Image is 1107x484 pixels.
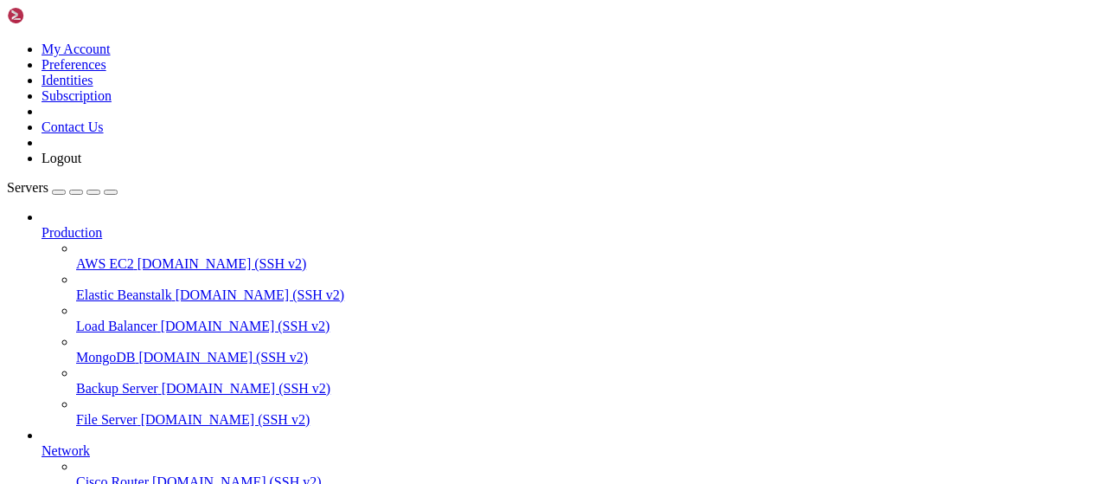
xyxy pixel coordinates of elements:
[42,88,112,103] a: Subscription
[7,180,118,195] a: Servers
[162,381,331,396] span: [DOMAIN_NAME] (SSH v2)
[42,443,1100,459] a: Network
[7,180,48,195] span: Servers
[76,350,1100,365] a: MongoDB [DOMAIN_NAME] (SSH v2)
[42,42,111,56] a: My Account
[76,287,172,302] span: Elastic Beanstalk
[42,225,1100,241] a: Production
[176,287,345,302] span: [DOMAIN_NAME] (SSH v2)
[42,73,93,87] a: Identities
[42,210,1100,428] li: Production
[76,287,1100,303] a: Elastic Beanstalk [DOMAIN_NAME] (SSH v2)
[161,319,330,333] span: [DOMAIN_NAME] (SSH v2)
[76,256,1100,272] a: AWS EC2 [DOMAIN_NAME] (SSH v2)
[76,303,1100,334] li: Load Balancer [DOMAIN_NAME] (SSH v2)
[76,381,1100,397] a: Backup Server [DOMAIN_NAME] (SSH v2)
[141,412,310,427] span: [DOMAIN_NAME] (SSH v2)
[138,256,307,271] span: [DOMAIN_NAME] (SSH v2)
[76,319,157,333] span: Load Balancer
[76,272,1100,303] li: Elastic Beanstalk [DOMAIN_NAME] (SSH v2)
[7,7,106,24] img: Shellngn
[76,365,1100,397] li: Backup Server [DOMAIN_NAME] (SSH v2)
[76,256,134,271] span: AWS EC2
[76,412,1100,428] a: File Server [DOMAIN_NAME] (SSH v2)
[42,119,104,134] a: Contact Us
[76,241,1100,272] li: AWS EC2 [DOMAIN_NAME] (SSH v2)
[42,225,102,240] span: Production
[76,412,138,427] span: File Server
[76,319,1100,334] a: Load Balancer [DOMAIN_NAME] (SSH v2)
[42,151,81,165] a: Logout
[76,350,135,365] span: MongoDB
[138,350,308,365] span: [DOMAIN_NAME] (SSH v2)
[42,57,106,72] a: Preferences
[76,397,1100,428] li: File Server [DOMAIN_NAME] (SSH v2)
[76,334,1100,365] li: MongoDB [DOMAIN_NAME] (SSH v2)
[42,443,90,458] span: Network
[76,381,158,396] span: Backup Server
